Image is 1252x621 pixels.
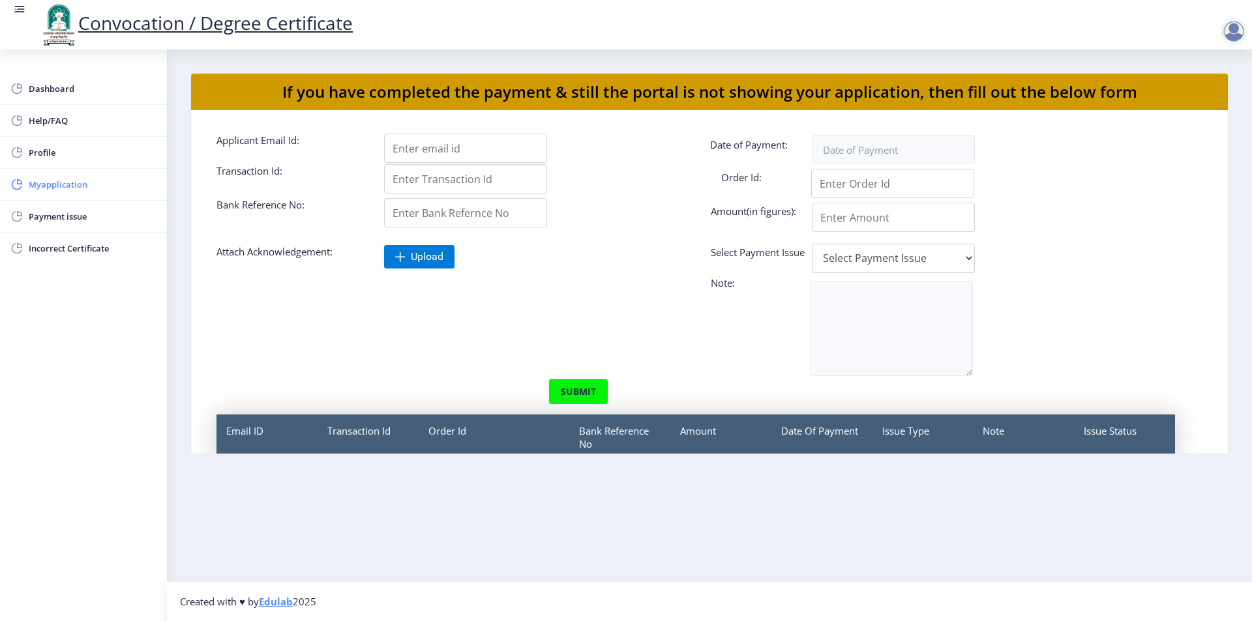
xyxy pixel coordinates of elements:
img: logo [39,3,78,47]
span: Profile [29,145,156,160]
span: Incorrect Certificate [29,240,156,256]
input: Enter Order Id [811,169,974,198]
div: Email ID [216,414,318,460]
label: Applicant Email Id: [207,134,374,158]
label: Attach Acknowledgement: [207,245,374,263]
label: Bank Reference No: [207,198,374,222]
input: Enter Bank Refernce No [384,198,547,227]
span: Created with ♥ by 2025 [180,595,316,608]
div: Issue Status [1074,414,1175,460]
span: Payment issue [29,209,156,224]
div: Order Id [419,414,569,460]
div: Note [973,414,1074,460]
a: Edulab [259,595,293,608]
nb-card-header: If you have completed the payment & still the portal is not showing your application, then fill o... [191,74,1228,110]
button: submit [548,379,608,405]
label: Transaction Id: [207,164,374,188]
div: Date Of Payment [771,414,872,460]
div: Transaction Id [318,414,419,460]
span: Dashboard [29,81,156,96]
input: Enter Amount [812,203,975,232]
div: Bank Reference No [569,414,670,460]
label: Note: [701,276,869,294]
div: Issue Type [872,414,974,460]
input: Enter Transaction Id [384,164,547,194]
input: Date of Payment [812,135,975,164]
span: Help/FAQ [29,113,156,128]
div: Amount [670,414,771,460]
span: Myapplication [29,177,156,192]
a: Convocation / Degree Certificate [39,10,353,35]
label: Date of Payment: [700,138,868,158]
input: Enter email id [384,134,547,163]
span: Upload [411,250,443,263]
